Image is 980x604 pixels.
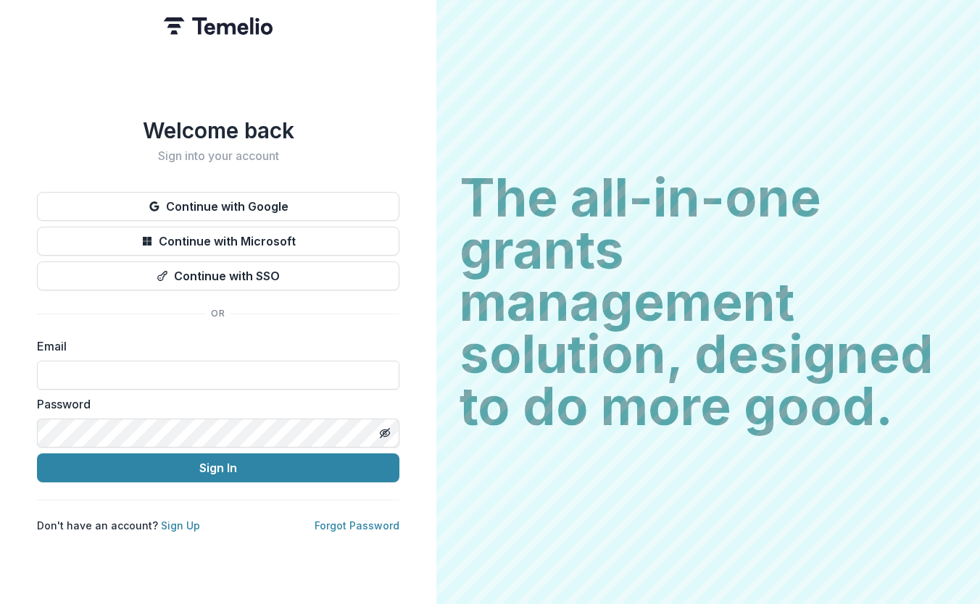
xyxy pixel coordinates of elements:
label: Password [37,395,391,413]
button: Continue with SSO [37,261,399,290]
button: Continue with Microsoft [37,227,399,256]
p: Don't have an account? [37,518,200,533]
button: Continue with Google [37,192,399,221]
label: Email [37,337,391,355]
button: Toggle password visibility [373,421,396,445]
a: Forgot Password [315,519,399,532]
button: Sign In [37,453,399,482]
img: Temelio [164,17,273,35]
h2: Sign into your account [37,149,399,163]
h1: Welcome back [37,117,399,143]
a: Sign Up [161,519,200,532]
